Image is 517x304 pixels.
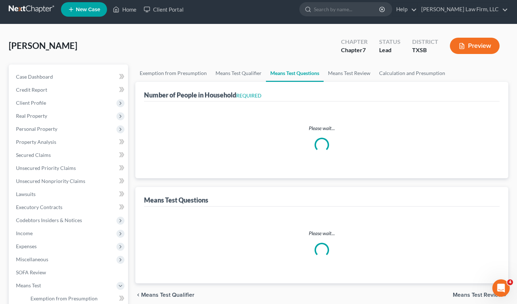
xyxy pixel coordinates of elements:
[266,64,324,82] a: Means Test Questions
[135,292,194,298] button: chevron_left Means Test Qualifier
[10,83,128,96] a: Credit Report
[16,87,47,93] span: Credit Report
[393,3,417,16] a: Help
[16,113,47,119] span: Real Property
[30,295,98,301] span: Exemption from Presumption
[16,243,37,249] span: Expenses
[412,46,438,54] div: TXSB
[507,279,513,285] span: 4
[10,70,128,83] a: Case Dashboard
[379,38,401,46] div: Status
[16,282,41,288] span: Means Test
[10,136,128,149] a: Property Analysis
[236,92,262,99] span: REQUIRED
[314,3,380,16] input: Search by name...
[453,292,508,298] button: Means Test Review chevron_right
[9,40,77,51] span: [PERSON_NAME]
[144,196,208,204] div: Means Test Questions
[16,100,46,106] span: Client Profile
[10,162,128,175] a: Unsecured Priority Claims
[10,149,128,162] a: Secured Claims
[10,188,128,201] a: Lawsuits
[362,46,366,53] span: 7
[141,292,194,298] span: Means Test Qualifier
[375,64,450,82] a: Calculation and Presumption
[450,38,500,54] button: Preview
[135,64,211,82] a: Exemption from Presumption
[324,64,375,82] a: Means Test Review
[76,7,100,12] span: New Case
[144,91,262,99] div: Number of People in Household
[16,178,85,184] span: Unsecured Nonpriority Claims
[418,3,508,16] a: [PERSON_NAME] Law Firm, LLC
[16,217,82,223] span: Codebtors Insiders & Notices
[16,256,48,262] span: Miscellaneous
[16,269,46,275] span: SOFA Review
[16,204,62,210] span: Executory Contracts
[16,165,76,171] span: Unsecured Priority Claims
[10,201,128,214] a: Executory Contracts
[341,46,368,54] div: Chapter
[341,38,368,46] div: Chapter
[453,292,502,298] span: Means Test Review
[492,279,510,297] iframe: Intercom live chat
[16,126,57,132] span: Personal Property
[10,266,128,279] a: SOFA Review
[379,46,401,54] div: Lead
[16,139,56,145] span: Property Analysis
[211,64,266,82] a: Means Test Qualifier
[150,125,494,132] p: Please wait...
[135,292,141,298] i: chevron_left
[16,74,53,80] span: Case Dashboard
[412,38,438,46] div: District
[109,3,140,16] a: Home
[150,230,494,237] p: Please wait...
[140,3,187,16] a: Client Portal
[16,191,36,197] span: Lawsuits
[16,152,51,158] span: Secured Claims
[10,175,128,188] a: Unsecured Nonpriority Claims
[16,230,33,236] span: Income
